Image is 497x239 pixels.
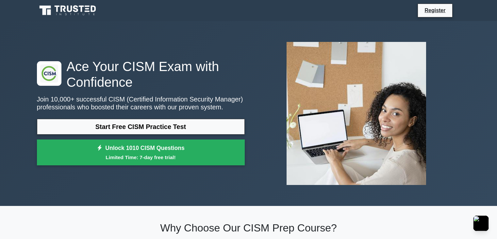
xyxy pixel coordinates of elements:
h1: Ace Your CISM Exam with Confidence [37,59,245,90]
a: Unlock 1010 CISM QuestionsLimited Time: 7-day free trial! [37,139,245,166]
h2: Why Choose Our CISM Prep Course? [37,222,460,234]
a: Register [421,6,449,14]
small: Limited Time: 7-day free trial! [45,154,237,161]
a: Start Free CISM Practice Test [37,119,245,135]
p: Join 10,000+ successful CISM (Certified Information Security Manager) professionals who boosted t... [37,95,245,111]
